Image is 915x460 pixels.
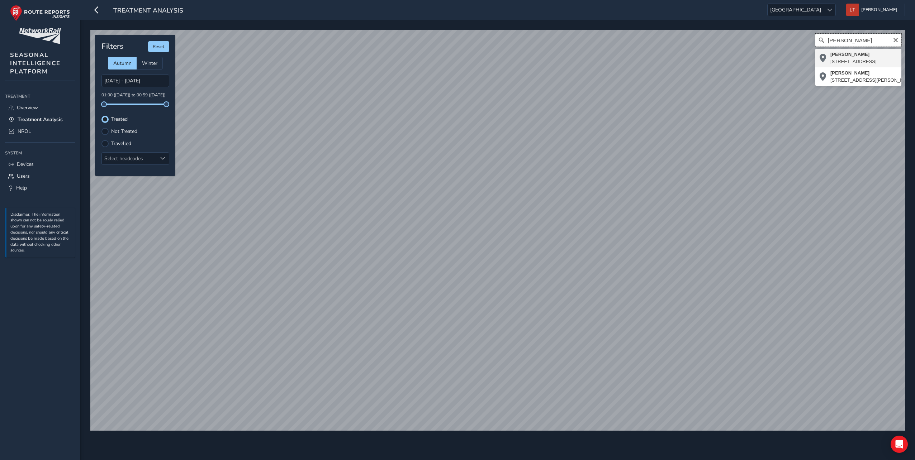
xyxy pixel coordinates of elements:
[113,6,183,16] span: Treatment Analysis
[17,161,34,168] span: Devices
[18,128,31,135] span: NROL
[830,51,877,58] div: [PERSON_NAME]
[893,36,899,43] button: Clear
[111,141,131,146] label: Travelled
[5,170,75,182] a: Users
[17,173,30,179] span: Users
[830,77,915,84] div: [STREET_ADDRESS][PERSON_NAME]
[846,4,900,16] button: [PERSON_NAME]
[846,4,859,16] img: diamond-layout
[5,114,75,125] a: Treatment Analysis
[102,153,157,164] div: Select headcodes
[891,436,908,453] div: Open Intercom Messenger
[815,34,901,47] input: Search
[10,5,70,21] img: rr logo
[830,58,877,65] div: [STREET_ADDRESS]
[10,51,61,76] span: SEASONAL INTELLIGENCE PLATFORM
[113,60,132,67] span: Autumn
[111,117,128,122] label: Treated
[861,4,897,16] span: [PERSON_NAME]
[768,4,824,16] span: [GEOGRAPHIC_DATA]
[5,91,75,102] div: Treatment
[10,212,71,254] p: Disclaimer: The information shown can not be solely relied upon for any safety-related decisions,...
[18,116,63,123] span: Treatment Analysis
[19,28,61,44] img: customer logo
[90,30,905,431] canvas: Map
[101,42,123,51] h4: Filters
[5,158,75,170] a: Devices
[5,102,75,114] a: Overview
[5,148,75,158] div: System
[148,41,169,52] button: Reset
[111,129,137,134] label: Not Treated
[108,57,137,70] div: Autumn
[5,125,75,137] a: NROL
[5,182,75,194] a: Help
[137,57,163,70] div: Winter
[830,70,915,77] div: [PERSON_NAME]
[142,60,157,67] span: Winter
[101,92,169,99] p: 01:00 ([DATE]) to 00:59 ([DATE])
[16,185,27,191] span: Help
[17,104,38,111] span: Overview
